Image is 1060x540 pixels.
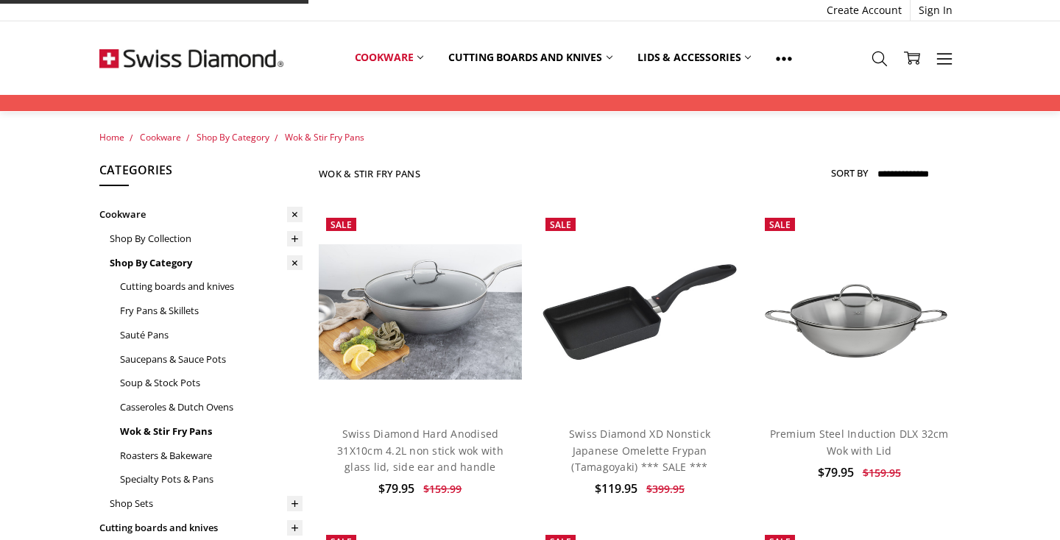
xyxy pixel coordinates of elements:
[319,168,420,180] h1: Wok & Stir Fry Pans
[197,131,269,143] a: Shop By Category
[319,210,522,413] a: Swiss Diamond Hard Anodised 31X10cm 4.2L non stick wok with glass lid, side ear and handle
[831,161,868,185] label: Sort By
[423,482,462,496] span: $159.99
[569,427,710,474] a: Swiss Diamond XD Nonstick Japanese Omelette Frypan (Tamagoyaki) *** SALE ***
[818,464,854,480] span: $79.95
[770,427,949,457] a: Premium Steel Induction DLX 32cm Wok with Lid
[140,131,181,143] a: Cookware
[319,244,522,380] img: Swiss Diamond Hard Anodised 31X10cm 4.2L non stick wok with glass lid, side ear and handle
[120,467,303,491] a: Specialty Pots & Pans
[120,323,303,347] a: Sauté Pans
[337,427,504,474] a: Swiss Diamond Hard Anodised 31X10cm 4.2L non stick wok with glass lid, side ear and handle
[120,419,303,444] a: Wok & Stir Fry Pans
[763,41,805,74] a: Show All
[769,219,791,231] span: Sale
[120,444,303,468] a: Roasters & Bakeware
[285,131,364,143] a: Wok & Stir Fry Pans
[378,480,414,497] span: $79.95
[99,131,124,143] a: Home
[120,347,303,372] a: Saucepans & Sauce Pots
[342,41,437,74] a: Cookware
[99,21,283,95] img: Free Shipping On Every Order
[120,299,303,323] a: Fry Pans & Skillets
[331,219,352,231] span: Sale
[110,491,303,516] a: Shop Sets
[120,274,303,299] a: Cutting boards and knives
[110,227,303,251] a: Shop By Collection
[646,482,685,496] span: $399.95
[99,516,303,540] a: Cutting boards and knives
[110,251,303,275] a: Shop By Category
[625,41,763,74] a: Lids & Accessories
[120,371,303,395] a: Soup & Stock Pots
[595,480,637,497] span: $119.95
[99,161,303,186] h5: Categories
[550,219,571,231] span: Sale
[757,210,961,413] a: Premium Steel Induction DLX 32cm Wok with Lid
[436,41,625,74] a: Cutting boards and knives
[538,210,741,413] a: Swiss Diamond XD Nonstick Japanese Omelette Frypan (Tamagoyaki) *** SALE ***
[538,260,741,364] img: Swiss Diamond XD Nonstick Japanese Omelette Frypan (Tamagoyaki) *** SALE ***
[863,466,901,480] span: $159.95
[757,244,961,380] img: Premium Steel Induction DLX 32cm Wok with Lid
[99,202,303,227] a: Cookware
[120,395,303,419] a: Casseroles & Dutch Ovens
